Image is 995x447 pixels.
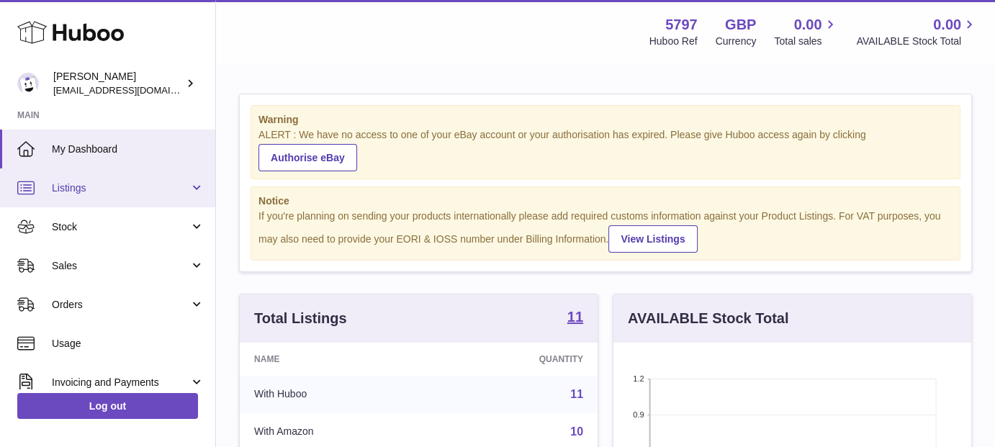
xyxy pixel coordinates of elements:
strong: Notice [258,194,953,208]
div: ALERT : We have no access to one of your eBay account or your authorisation has expired. Please g... [258,128,953,171]
span: Invoicing and Payments [52,376,189,389]
span: Total sales [774,35,838,48]
span: Orders [52,298,189,312]
th: Name [240,343,436,376]
div: If you're planning on sending your products internationally please add required customs informati... [258,209,953,253]
span: Sales [52,259,189,273]
a: 0.00 AVAILABLE Stock Total [856,15,978,48]
a: Authorise eBay [258,144,357,171]
strong: GBP [725,15,756,35]
strong: 11 [567,310,583,324]
strong: Warning [258,113,953,127]
span: [EMAIL_ADDRESS][DOMAIN_NAME] [53,84,212,96]
h3: AVAILABLE Stock Total [628,309,788,328]
h3: Total Listings [254,309,347,328]
img: internalAdmin-5797@internal.huboo.com [17,73,39,94]
a: 10 [570,425,583,438]
td: With Huboo [240,376,436,413]
strong: 5797 [665,15,698,35]
a: View Listings [608,225,697,253]
span: My Dashboard [52,143,204,156]
text: 1.2 [633,374,644,383]
span: Usage [52,337,204,351]
div: Huboo Ref [649,35,698,48]
a: 0.00 Total sales [774,15,838,48]
div: Currency [716,35,757,48]
span: AVAILABLE Stock Total [856,35,978,48]
div: [PERSON_NAME] [53,70,183,97]
a: Log out [17,393,198,419]
span: 0.00 [933,15,961,35]
a: 11 [567,310,583,327]
span: 0.00 [794,15,822,35]
a: 11 [570,388,583,400]
span: Listings [52,181,189,195]
th: Quantity [436,343,598,376]
span: Stock [52,220,189,234]
text: 0.9 [633,410,644,419]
